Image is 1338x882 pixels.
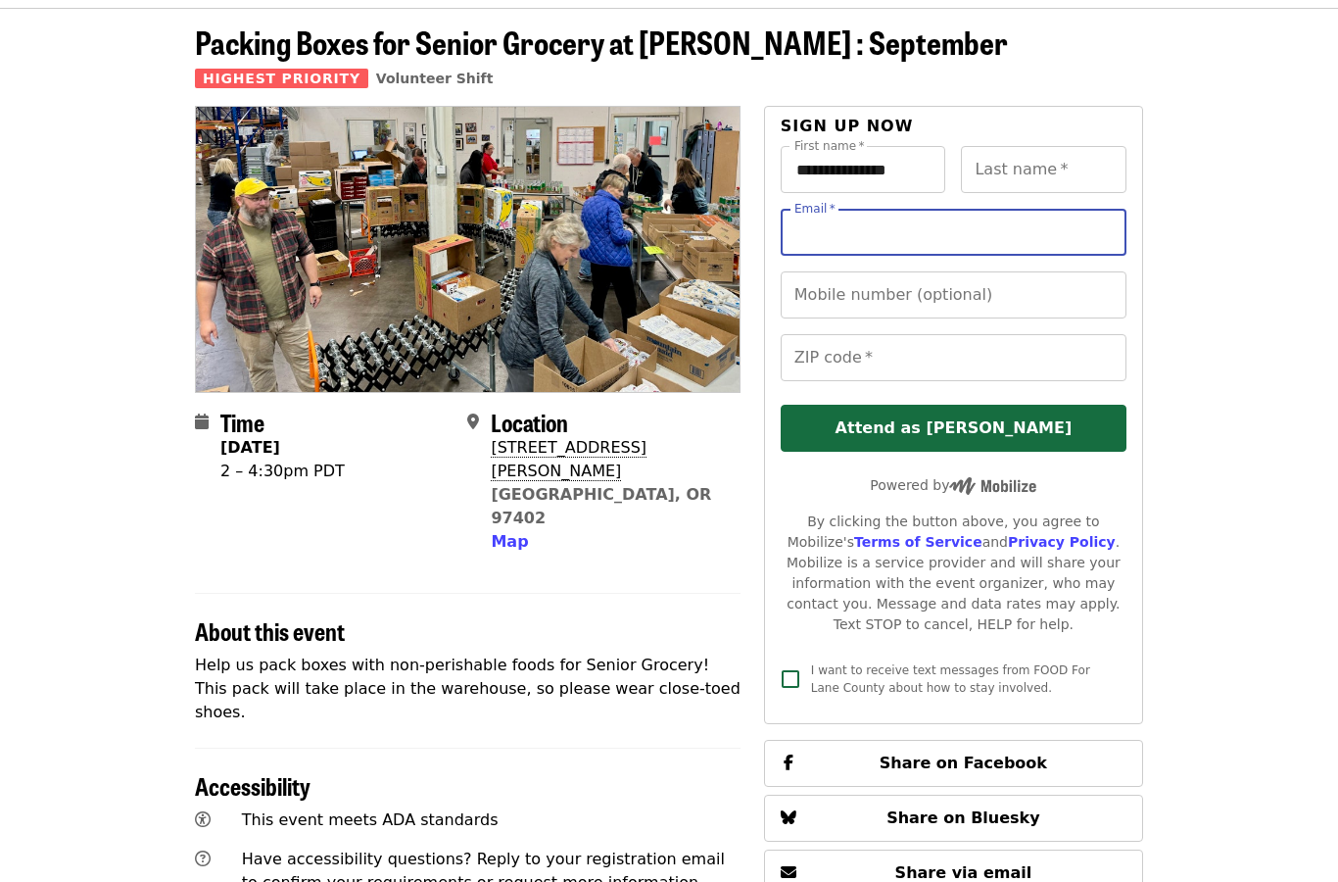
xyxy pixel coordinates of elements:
a: Terms of Service [854,534,982,550]
span: Accessibility [195,768,311,803]
span: Time [220,405,264,439]
strong: [DATE] [220,438,280,457]
input: Email [781,209,1126,256]
div: 2 – 4:30pm PDT [220,460,345,483]
button: Share on Bluesky [764,795,1143,842]
span: Powered by [870,477,1036,493]
input: Last name [961,146,1126,193]
a: [GEOGRAPHIC_DATA], OR 97402 [491,485,711,527]
span: Map [491,532,528,551]
span: Highest Priority [195,69,368,88]
span: I want to receive text messages from FOOD For Lane County about how to stay involved. [811,663,1090,695]
p: Help us pack boxes with non-perishable foods for Senior Grocery! This pack will take place in the... [195,654,741,724]
span: Sign up now [781,117,914,135]
button: Share on Facebook [764,740,1143,787]
input: First name [781,146,946,193]
span: Packing Boxes for Senior Grocery at [PERSON_NAME] : September [195,19,1008,65]
span: Share on Bluesky [886,808,1040,827]
label: Email [794,203,836,215]
span: About this event [195,613,345,648]
a: Volunteer Shift [376,71,494,86]
span: Location [491,405,568,439]
span: Share on Facebook [880,754,1047,772]
div: By clicking the button above, you agree to Mobilize's and . Mobilize is a service provider and wi... [781,512,1126,635]
i: universal-access icon [195,810,211,829]
button: Attend as [PERSON_NAME] [781,405,1126,452]
img: Powered by Mobilize [949,477,1036,495]
button: Map [491,530,528,554]
i: calendar icon [195,413,209,431]
i: question-circle icon [195,850,211,868]
i: map-marker-alt icon [467,413,479,431]
span: Share via email [895,863,1032,882]
input: ZIP code [781,334,1126,381]
img: Packing Boxes for Senior Grocery at Bailey Hill : September organized by FOOD For Lane County [196,107,740,391]
a: Privacy Policy [1008,534,1116,550]
label: First name [794,140,865,152]
input: Mobile number (optional) [781,271,1126,318]
span: This event meets ADA standards [242,810,499,829]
